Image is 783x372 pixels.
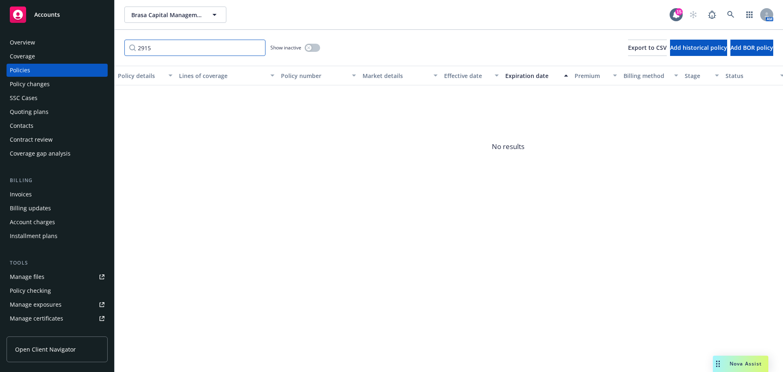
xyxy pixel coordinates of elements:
[505,71,559,80] div: Expiration date
[15,345,76,354] span: Open Client Navigator
[7,326,108,339] a: Manage claims
[7,119,108,132] a: Contacts
[7,312,108,325] a: Manage certificates
[10,50,35,63] div: Coverage
[571,66,620,85] button: Premium
[444,71,490,80] div: Effective date
[10,91,38,105] div: SSC Cases
[441,66,502,85] button: Effective date
[10,36,35,49] div: Overview
[278,66,359,85] button: Policy number
[7,50,108,63] a: Coverage
[502,66,571,85] button: Expiration date
[7,259,108,267] div: Tools
[7,78,108,91] a: Policy changes
[675,8,683,16] div: 15
[270,44,301,51] span: Show inactive
[7,216,108,229] a: Account charges
[281,71,347,80] div: Policy number
[7,188,108,201] a: Invoices
[363,71,429,80] div: Market details
[10,78,50,91] div: Policy changes
[359,66,441,85] button: Market details
[10,202,51,215] div: Billing updates
[670,40,727,56] button: Add historical policy
[10,133,53,146] div: Contract review
[10,216,55,229] div: Account charges
[10,270,44,283] div: Manage files
[704,7,720,23] a: Report a Bug
[7,229,108,243] a: Installment plans
[7,284,108,297] a: Policy checking
[725,71,775,80] div: Status
[10,312,63,325] div: Manage certificates
[7,298,108,311] a: Manage exposures
[685,71,710,80] div: Stage
[730,360,762,367] span: Nova Assist
[10,105,49,118] div: Quoting plans
[118,71,164,80] div: Policy details
[7,91,108,105] a: SSC Cases
[7,3,108,26] a: Accounts
[10,298,62,311] div: Manage exposures
[628,44,667,51] span: Export to CSV
[713,356,768,372] button: Nova Assist
[7,202,108,215] a: Billing updates
[620,66,681,85] button: Billing method
[7,36,108,49] a: Overview
[670,44,727,51] span: Add historical policy
[685,7,701,23] a: Start snowing
[10,229,58,243] div: Installment plans
[10,147,71,160] div: Coverage gap analysis
[575,71,608,80] div: Premium
[10,326,51,339] div: Manage claims
[176,66,278,85] button: Lines of coverage
[7,105,108,118] a: Quoting plans
[741,7,758,23] a: Switch app
[624,71,669,80] div: Billing method
[730,40,773,56] button: Add BOR policy
[723,7,739,23] a: Search
[730,44,773,51] span: Add BOR policy
[124,7,226,23] button: Brasa Capital Management, LLC
[7,176,108,185] div: Billing
[628,40,667,56] button: Export to CSV
[7,147,108,160] a: Coverage gap analysis
[10,119,33,132] div: Contacts
[124,40,265,56] input: Filter by keyword...
[115,66,176,85] button: Policy details
[34,11,60,18] span: Accounts
[131,11,202,19] span: Brasa Capital Management, LLC
[179,71,265,80] div: Lines of coverage
[10,188,32,201] div: Invoices
[713,356,723,372] div: Drag to move
[681,66,722,85] button: Stage
[7,270,108,283] a: Manage files
[7,133,108,146] a: Contract review
[10,284,51,297] div: Policy checking
[10,64,30,77] div: Policies
[7,64,108,77] a: Policies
